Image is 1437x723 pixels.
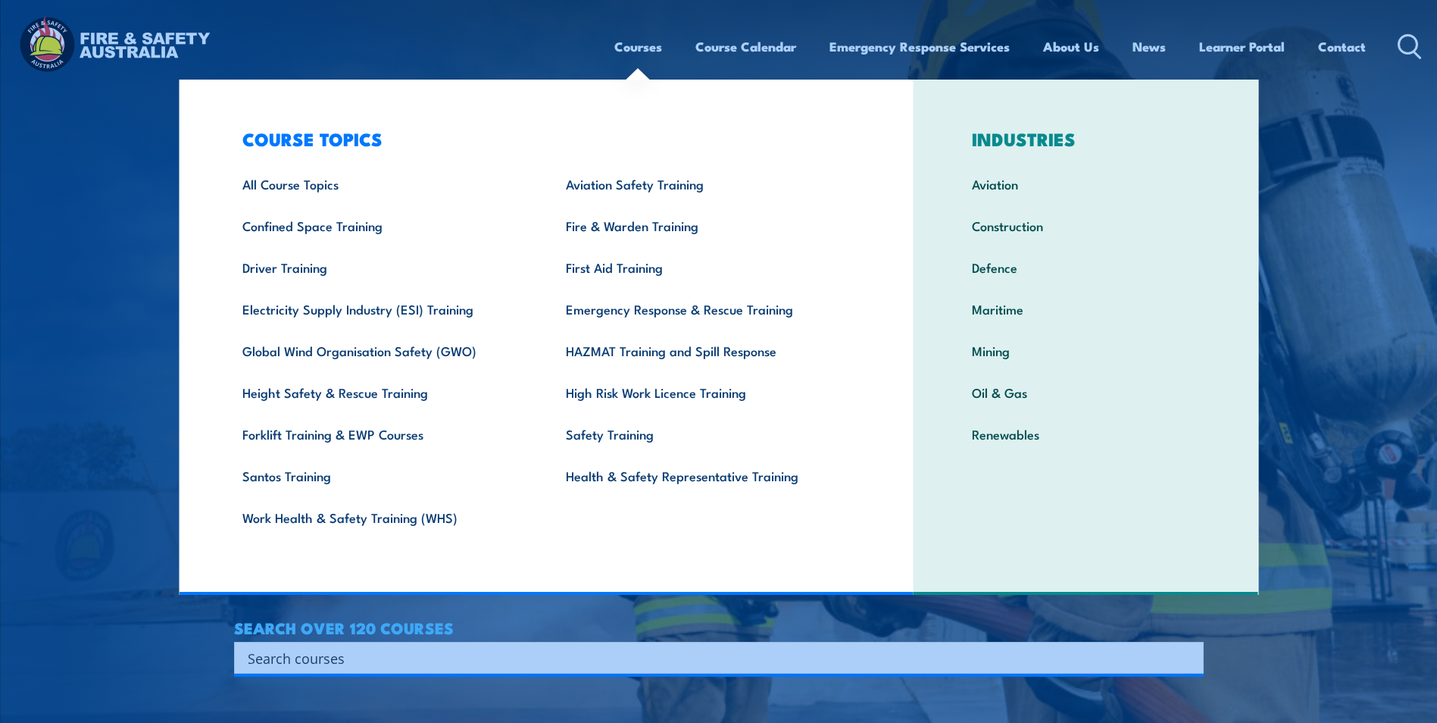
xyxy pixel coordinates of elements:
[542,455,866,496] a: Health & Safety Representative Training
[219,496,542,538] a: Work Health & Safety Training (WHS)
[219,288,542,330] a: Electricity Supply Industry (ESI) Training
[948,371,1223,413] a: Oil & Gas
[829,27,1010,67] a: Emergency Response Services
[219,163,542,205] a: All Course Topics
[1318,27,1366,67] a: Contact
[542,205,866,246] a: Fire & Warden Training
[948,413,1223,455] a: Renewables
[219,371,542,413] a: Height Safety & Rescue Training
[542,413,866,455] a: Safety Training
[614,27,662,67] a: Courses
[542,371,866,413] a: High Risk Work Licence Training
[1132,27,1166,67] a: News
[219,246,542,288] a: Driver Training
[542,246,866,288] a: First Aid Training
[219,413,542,455] a: Forklift Training & EWP Courses
[948,246,1223,288] a: Defence
[1043,27,1099,67] a: About Us
[219,455,542,496] a: Santos Training
[219,128,866,149] h3: COURSE TOPICS
[948,128,1223,149] h3: INDUSTRIES
[542,163,866,205] a: Aviation Safety Training
[542,330,866,371] a: HAZMAT Training and Spill Response
[542,288,866,330] a: Emergency Response & Rescue Training
[948,163,1223,205] a: Aviation
[948,205,1223,246] a: Construction
[234,619,1204,636] h4: SEARCH OVER 120 COURSES
[219,205,542,246] a: Confined Space Training
[248,646,1170,669] input: Search input
[219,330,542,371] a: Global Wind Organisation Safety (GWO)
[1199,27,1285,67] a: Learner Portal
[251,647,1173,668] form: Search form
[695,27,796,67] a: Course Calendar
[948,288,1223,330] a: Maritime
[948,330,1223,371] a: Mining
[1177,647,1198,668] button: Search magnifier button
